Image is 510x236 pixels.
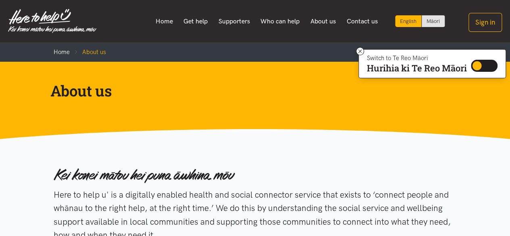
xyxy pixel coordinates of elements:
[150,13,178,30] a: Home
[178,13,213,30] a: Get help
[395,15,445,27] div: Language toggle
[468,13,502,32] button: Sign in
[367,56,467,61] p: Switch to Te Reo Māori
[50,81,447,100] h1: About us
[341,13,383,30] a: Contact us
[305,13,341,30] a: About us
[367,65,467,72] p: Hurihia ki Te Reo Māori
[54,48,70,56] a: Home
[255,13,305,30] a: Who can help
[8,9,96,33] img: Home
[395,15,422,27] div: Current language
[213,13,255,30] a: Supporters
[422,15,445,27] a: Switch to Te Reo Māori
[70,47,106,57] li: About us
